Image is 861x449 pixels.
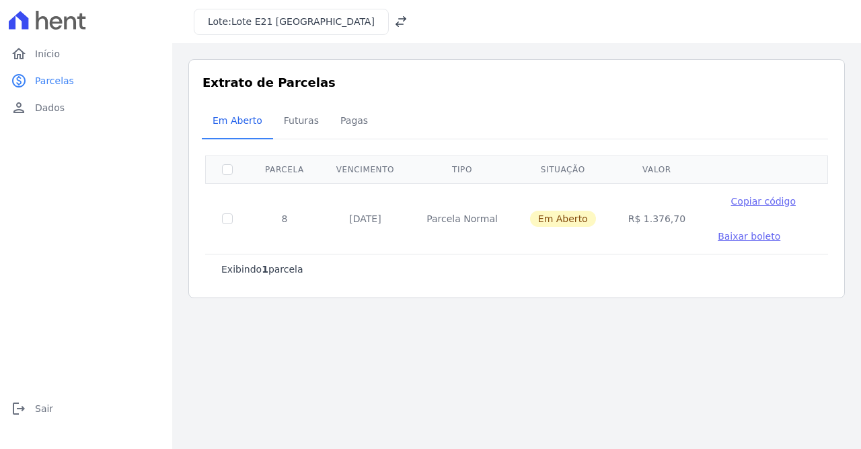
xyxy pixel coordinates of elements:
[5,67,167,94] a: paidParcelas
[273,104,330,139] a: Futuras
[35,47,60,61] span: Início
[249,183,320,254] td: 8
[530,211,596,227] span: Em Aberto
[5,40,167,67] a: homeInício
[204,107,270,134] span: Em Aberto
[410,183,514,254] td: Parcela Normal
[35,402,53,415] span: Sair
[5,94,167,121] a: personDados
[11,401,27,417] i: logout
[320,156,410,183] th: Vencimento
[202,104,273,139] a: Em Aberto
[276,107,327,134] span: Futuras
[410,156,514,183] th: Tipo
[11,46,27,62] i: home
[11,100,27,116] i: person
[718,231,780,242] span: Baixar boleto
[262,264,268,275] b: 1
[11,73,27,89] i: paid
[5,395,167,422] a: logoutSair
[35,101,65,114] span: Dados
[231,16,375,27] span: Lote E21 [GEOGRAPHIC_DATA]
[718,230,780,243] a: Baixar boleto
[221,263,303,276] p: Exibindo parcela
[249,156,320,183] th: Parcela
[612,183,702,254] td: R$ 1.376,70
[718,195,809,208] button: Copiar código
[208,15,375,29] h3: Lote:
[731,196,796,207] span: Copiar código
[320,183,410,254] td: [DATE]
[202,73,831,92] h3: Extrato de Parcelas
[612,156,702,183] th: Valor
[514,156,612,183] th: Situação
[330,104,379,139] a: Pagas
[332,107,376,134] span: Pagas
[35,74,74,88] span: Parcelas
